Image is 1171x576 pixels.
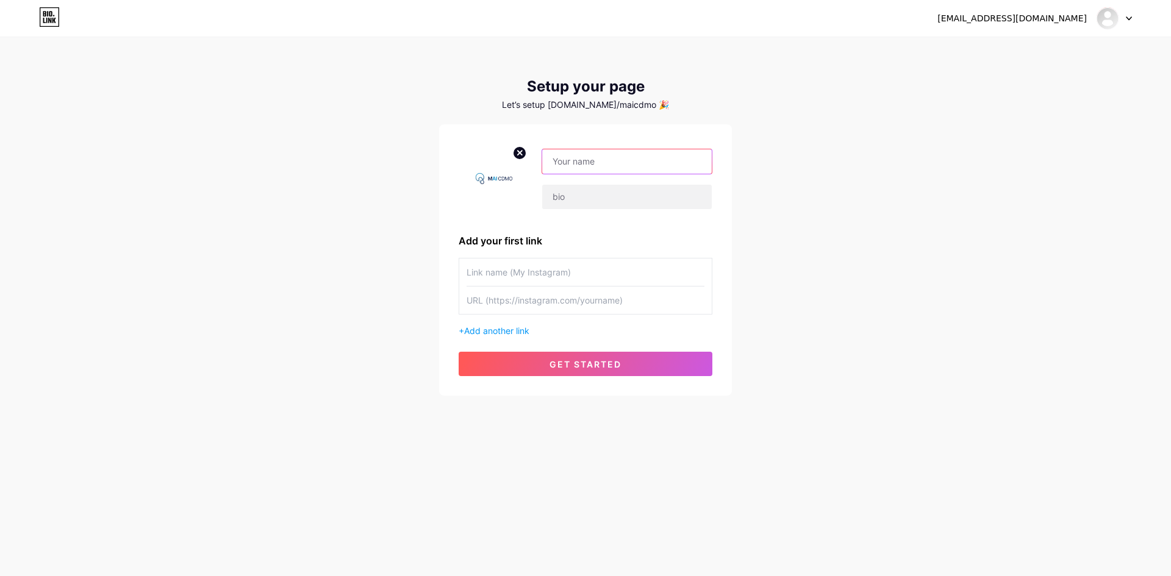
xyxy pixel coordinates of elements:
button: get started [459,352,712,376]
input: URL (https://instagram.com/yourname) [467,286,704,314]
span: Add another link [464,325,529,336]
div: + [459,324,712,337]
div: Add your first link [459,233,712,248]
div: [EMAIL_ADDRESS][DOMAIN_NAME] [937,12,1087,25]
img: profile pic [459,144,527,214]
input: Your name [542,149,712,174]
div: Setup your page [439,78,732,95]
img: maicdmo [1096,7,1119,30]
span: get started [550,359,621,369]
input: bio [542,185,712,209]
input: Link name (My Instagram) [467,258,704,286]
div: Let’s setup [DOMAIN_NAME]/maicdmo 🎉 [439,100,732,110]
